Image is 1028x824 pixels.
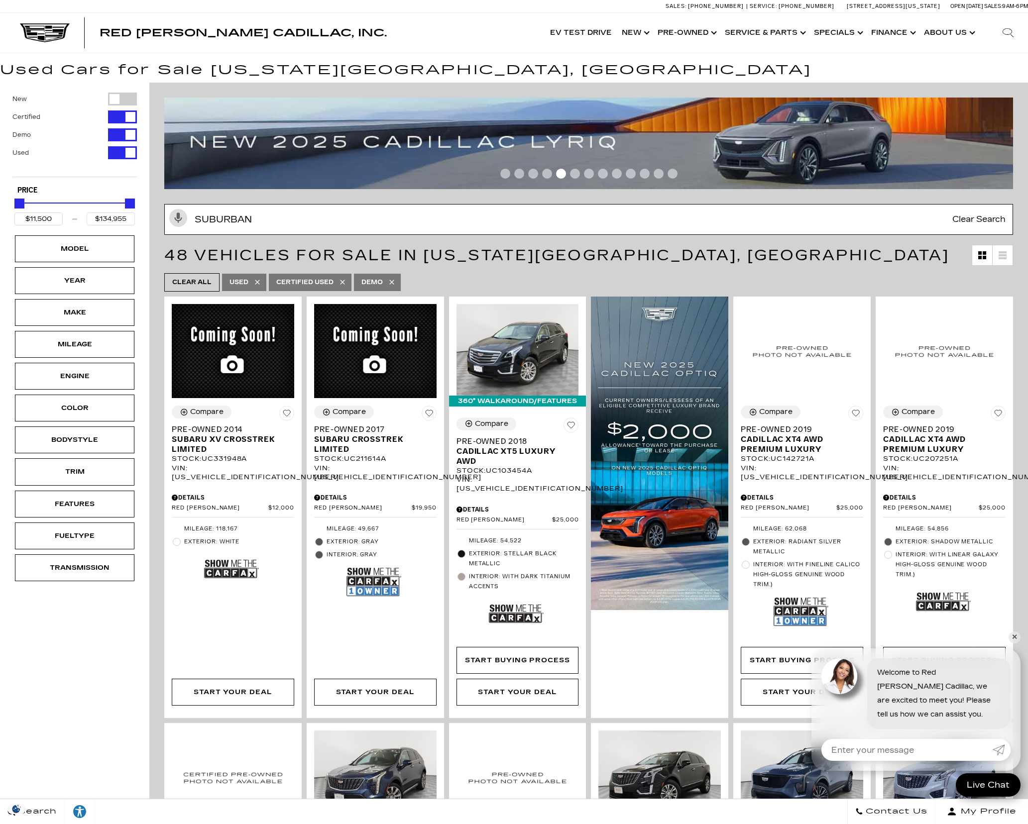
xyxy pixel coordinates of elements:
span: Pre-Owned 2017 [314,424,429,434]
img: 2019 Cadillac XT4 AWD Premium Luxury [741,304,863,398]
li: Mileage: 54,856 [883,522,1006,535]
span: $12,000 [268,505,294,512]
div: VIN: [US_VEHICLE_IDENTIFICATION_NUMBER] [883,464,1006,482]
div: Price [14,195,135,225]
img: 2019 Cadillac XT4 AWD Premium Luxury [883,304,1006,398]
button: Open user profile menu [935,799,1028,824]
span: Exterior: SHADOW METALLIC [896,537,1006,547]
div: Start Your Deal [478,687,557,698]
a: Live Chat [956,773,1021,797]
div: ModelModel [15,235,134,262]
div: Pricing Details - Pre-Owned 2017 Subaru Crosstrek Limited [314,493,437,502]
div: Maximum Price [125,199,135,208]
div: Compare [475,419,508,428]
div: VIN: [US_VEHICLE_IDENTIFICATION_NUMBER] [172,464,294,482]
span: Go to slide 9 [612,169,622,179]
span: Clear Search [947,205,1011,234]
span: Pre-Owned 2019 [741,424,856,434]
span: Search [15,805,57,819]
div: MakeMake [15,299,134,326]
span: Sales: [666,3,686,9]
a: Pre-Owned [653,13,720,53]
div: VIN: [US_VEHICLE_IDENTIFICATION_NUMBER] [314,464,437,482]
a: Red [PERSON_NAME] $19,950 [314,505,437,512]
img: 2504-April-FOM-LYRIQ-APR9 [164,98,1021,189]
span: Subaru XV Crosstrek Limited [172,434,287,454]
a: Red [PERSON_NAME] $25,000 [741,505,863,512]
div: Features [50,499,100,510]
a: Service: [PHONE_NUMBER] [746,3,837,9]
div: Pricing Details - Pre-Owned 2018 Cadillac XT5 Luxury AWD [457,505,579,514]
div: Engine [50,371,100,382]
div: Stock : UC142721A [741,454,863,463]
span: Exterior: White [184,537,294,547]
img: Show Me the CARFAX 1-Owner Badge [774,594,828,630]
label: Used [12,148,29,158]
span: Sales: [984,3,1002,9]
li: Mileage: 118,167 [172,522,294,535]
button: Compare Vehicle [457,417,516,430]
div: ColorColor [15,395,134,421]
div: Trim [50,466,100,477]
img: Show Me the CARFAX Badge [489,596,544,632]
img: Agent profile photo [821,658,857,694]
a: Sales: [PHONE_NUMBER] [666,3,746,9]
span: Pre-Owned 2019 [883,424,998,434]
span: Go to slide 4 [542,169,552,179]
a: Red [PERSON_NAME] $12,000 [172,505,294,512]
span: My Profile [957,805,1017,819]
div: Make [50,307,100,318]
span: Go to slide 13 [668,169,678,179]
svg: Click to toggle on voice search [169,209,187,227]
div: EngineEngine [15,363,134,390]
span: Go to slide 2 [514,169,524,179]
input: Search Inventory [164,204,1013,235]
label: New [12,94,27,104]
a: Pre-Owned 2019Cadillac XT4 AWD Premium Luxury [741,424,863,454]
div: TrimTrim [15,458,134,485]
img: Show Me the CARFAX Badge [204,551,259,587]
span: Used [229,276,248,289]
button: Save Vehicle [991,406,1006,424]
div: Stock : UC207251A [883,454,1006,463]
div: 360° WalkAround/Features [449,396,586,407]
div: YearYear [15,267,134,294]
span: $25,000 [552,516,579,524]
span: Interior: With Fineline Calico high-gloss genuine wood trim.) [753,560,863,590]
span: [PHONE_NUMBER] [779,3,834,9]
div: Start Your Deal [457,679,579,706]
div: Mileage [50,339,100,350]
div: Start Buying Process [883,647,1006,674]
a: Red [PERSON_NAME] $25,000 [883,505,1006,512]
span: Subaru Crosstrek Limited [314,434,429,454]
div: Explore your accessibility options [65,804,95,819]
span: Go to slide 3 [528,169,538,179]
a: About Us [919,13,978,53]
a: Red [PERSON_NAME] $25,000 [457,516,579,524]
span: Pre-Owned 2018 [457,436,571,446]
img: 2022 Cadillac XT5 Premium Luxury [598,730,721,822]
span: Go to slide 8 [598,169,608,179]
a: Pre-Owned 2017Subaru Crosstrek Limited [314,424,437,454]
div: VIN: [US_VEHICLE_IDENTIFICATION_NUMBER] [741,464,863,482]
a: Pre-Owned 2014Subaru XV Crosstrek Limited [172,424,294,454]
span: Go to slide 12 [654,169,664,179]
div: FueltypeFueltype [15,522,134,549]
span: Red [PERSON_NAME] [741,505,836,512]
span: Interior: GRAY [327,550,437,560]
button: Save Vehicle [279,406,294,424]
button: Compare Vehicle [314,406,374,418]
span: Go to slide 5 [556,169,566,179]
span: Red [PERSON_NAME] [883,505,979,512]
div: Start Buying Process [465,655,570,666]
img: Cadillac Dark Logo with Cadillac White Text [20,23,70,42]
div: Pricing Details - Pre-Owned 2019 Cadillac XT4 AWD Premium Luxury [883,493,1006,502]
div: Compare [902,408,935,416]
span: Red [PERSON_NAME] [314,505,412,512]
span: Service: [750,3,777,9]
span: Go to slide 6 [570,169,580,179]
div: Fueltype [50,530,100,541]
span: $25,000 [836,505,863,512]
div: Stock : UC103454A [457,466,579,475]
